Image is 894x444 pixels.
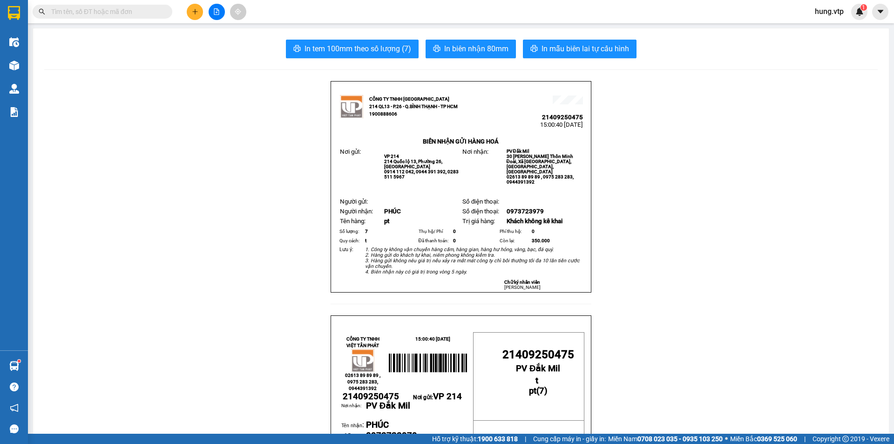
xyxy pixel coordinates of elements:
[340,148,361,155] span: Nơi gửi:
[341,431,366,441] td: Số ĐT:
[507,218,562,225] span: Khách không kê khai
[542,114,583,121] span: 21409250475
[507,208,544,215] span: 0973723979
[504,285,541,290] span: [PERSON_NAME]
[462,198,499,205] span: Số điện thoại:
[498,236,531,246] td: Còn lại:
[10,383,19,391] span: question-circle
[365,238,366,243] span: t
[530,45,538,54] span: printer
[209,4,225,20] button: file-add
[9,37,19,47] img: warehouse-icon
[462,148,488,155] span: Nơi nhận:
[523,40,637,58] button: printerIn mẫu biên lai tự cấu hình
[341,423,362,429] span: Tên nhận
[192,8,198,15] span: plus
[453,238,456,243] span: 0
[365,229,368,234] span: 7
[462,208,499,215] span: Số điện thoại:
[507,154,573,174] span: 30 [PERSON_NAME] Thôn Minh Đoài, Xã [GEOGRAPHIC_DATA], [GEOGRAPHIC_DATA], [GEOGRAPHIC_DATA]
[423,138,499,145] strong: BIÊN NHẬN GỬI HÀNG HOÁ
[384,218,389,225] span: pt
[286,40,419,58] button: printerIn tem 100mm theo số lượng (7)
[807,6,851,17] span: hung.vtp
[341,402,366,420] td: Nơi nhận:
[725,437,728,441] span: ⚪️
[366,401,410,411] span: PV Đắk Mil
[453,229,456,234] span: 0
[369,96,458,116] strong: CÔNG TY TNHH [GEOGRAPHIC_DATA] 214 QL13 - P.26 - Q.BÌNH THẠNH - TP HCM 1900888606
[9,361,19,371] img: warehouse-icon
[9,84,19,94] img: warehouse-icon
[384,169,459,179] span: 0914 112 042, 0944 391 392, 0283 511 5967
[462,218,495,225] span: Trị giá hàng:
[338,236,364,246] td: Quy cách:
[855,7,864,16] img: icon-new-feature
[504,280,540,285] strong: Chữ ký nhân viên
[384,208,401,215] span: PHÚC
[8,6,20,20] img: logo-vxr
[426,40,516,58] button: printerIn biên nhận 80mm
[539,386,544,396] span: 7
[433,391,462,402] span: VP 214
[365,246,580,275] em: 1. Công ty không vận chuyển hàng cấm, hàng gian, hàng hư hỏng, vàng, bạc, đá quý. 2. Hàng gửi do ...
[862,4,865,11] span: 1
[293,45,301,54] span: printer
[340,95,363,118] img: logo
[351,349,374,372] img: logo
[384,154,399,159] span: VP 214
[10,424,19,433] span: message
[339,246,353,253] span: Lưu ý:
[305,43,411,55] span: In tem 100mm theo số lượng (7)
[478,435,518,443] strong: 1900 633 818
[757,435,797,443] strong: 0369 525 060
[535,376,538,386] span: t
[213,8,220,15] span: file-add
[637,435,723,443] strong: 0708 023 035 - 0935 103 250
[413,394,462,401] span: Nơi gửi:
[346,336,379,348] strong: CÔNG TY TNHH VIỆT TÂN PHÁT
[18,360,20,362] sup: 1
[9,61,19,70] img: warehouse-icon
[507,149,529,154] span: PV Đắk Mil
[343,391,399,402] span: 21409250475
[235,8,241,15] span: aim
[540,121,583,128] span: 15:00:40 [DATE]
[432,434,518,444] span: Hỗ trợ kỹ thuật:
[608,434,723,444] span: Miền Nam
[10,403,19,412] span: notification
[502,348,574,361] span: 21409250475
[730,434,797,444] span: Miền Bắc
[433,45,440,54] span: printer
[542,43,629,55] span: In mẫu biên lai tự cấu hình
[532,238,550,243] span: 350.000
[340,208,373,215] span: Người nhận:
[842,436,849,442] span: copyright
[860,4,867,11] sup: 1
[525,434,526,444] span: |
[507,174,574,184] span: 02613 89 89 89 , 0975 283 283, 0944391392
[187,4,203,20] button: plus
[516,363,560,374] span: PV Đắk Mil
[529,386,536,396] span: pt
[341,420,364,429] span: :
[532,229,535,234] span: 0
[230,4,246,20] button: aim
[384,159,442,169] span: 214 Quốc lộ 13, Phường 26, [GEOGRAPHIC_DATA]
[51,7,161,17] input: Tìm tên, số ĐT hoặc mã đơn
[804,434,806,444] span: |
[340,198,368,205] span: Người gửi:
[444,43,508,55] span: In biên nhận 80mm
[9,107,19,117] img: solution-icon
[338,227,364,236] td: Số lượng:
[876,7,885,16] span: caret-down
[39,8,45,15] span: search
[417,227,452,236] td: Thụ hộ/ Phí
[872,4,888,20] button: caret-down
[366,420,389,430] span: PHÚC
[417,236,452,246] td: Đã thanh toán:
[533,434,606,444] span: Cung cấp máy in - giấy in:
[366,430,417,441] span: 0973723979
[498,227,531,236] td: Phí thu hộ:
[345,373,380,391] span: 02613 89 89 89 , 0975 283 283, 0944391392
